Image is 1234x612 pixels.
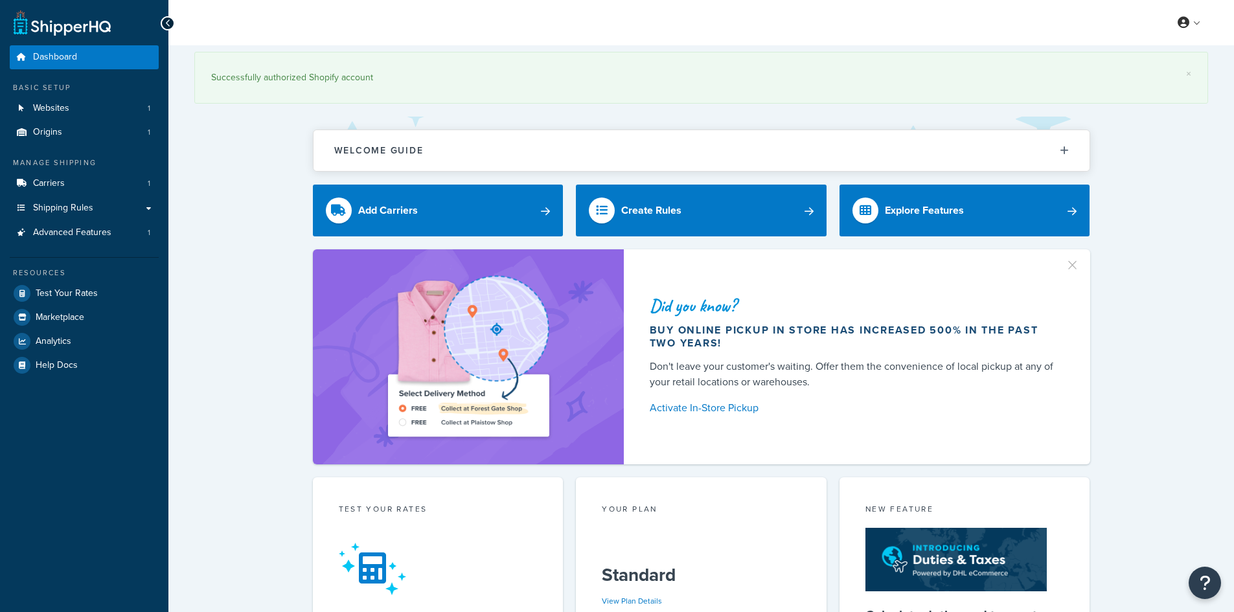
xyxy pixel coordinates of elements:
a: Shipping Rules [10,196,159,220]
span: Origins [33,127,62,138]
a: Add Carriers [313,185,564,236]
button: Welcome Guide [314,130,1090,171]
li: Carriers [10,172,159,196]
div: Don't leave your customer's waiting. Offer them the convenience of local pickup at any of your re... [650,359,1059,390]
span: Advanced Features [33,227,111,238]
a: Websites1 [10,96,159,120]
div: Manage Shipping [10,157,159,168]
div: Successfully authorized Shopify account [211,69,1191,87]
div: Your Plan [602,503,801,518]
span: 1 [148,178,150,189]
div: New Feature [865,503,1064,518]
li: Advanced Features [10,221,159,245]
a: Advanced Features1 [10,221,159,245]
li: Origins [10,120,159,144]
a: Origins1 [10,120,159,144]
h2: Welcome Guide [334,146,424,155]
span: Websites [33,103,69,114]
a: Explore Features [840,185,1090,236]
div: Explore Features [885,201,964,220]
span: 1 [148,127,150,138]
span: 1 [148,227,150,238]
a: Test Your Rates [10,282,159,305]
div: Resources [10,267,159,278]
span: Analytics [36,336,71,347]
a: Analytics [10,330,159,353]
div: Basic Setup [10,82,159,93]
a: View Plan Details [602,595,662,607]
div: Buy online pickup in store has increased 500% in the past two years! [650,324,1059,350]
span: Help Docs [36,360,78,371]
li: Websites [10,96,159,120]
span: 1 [148,103,150,114]
span: Carriers [33,178,65,189]
a: Carriers1 [10,172,159,196]
span: Marketplace [36,312,84,323]
div: Add Carriers [358,201,418,220]
a: Dashboard [10,45,159,69]
a: Activate In-Store Pickup [650,399,1059,417]
a: Help Docs [10,354,159,377]
div: Test your rates [339,503,538,518]
span: Dashboard [33,52,77,63]
h5: Standard [602,565,801,585]
button: Open Resource Center [1189,567,1221,599]
div: Did you know? [650,297,1059,315]
span: Test Your Rates [36,288,98,299]
a: Create Rules [576,185,827,236]
div: Create Rules [621,201,681,220]
a: Marketplace [10,306,159,329]
a: × [1186,69,1191,79]
img: ad-shirt-map-b0359fc47e01cab431d101c4b569394f6a03f54285957d908178d52f29eb9668.png [351,269,586,445]
span: Shipping Rules [33,203,93,214]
